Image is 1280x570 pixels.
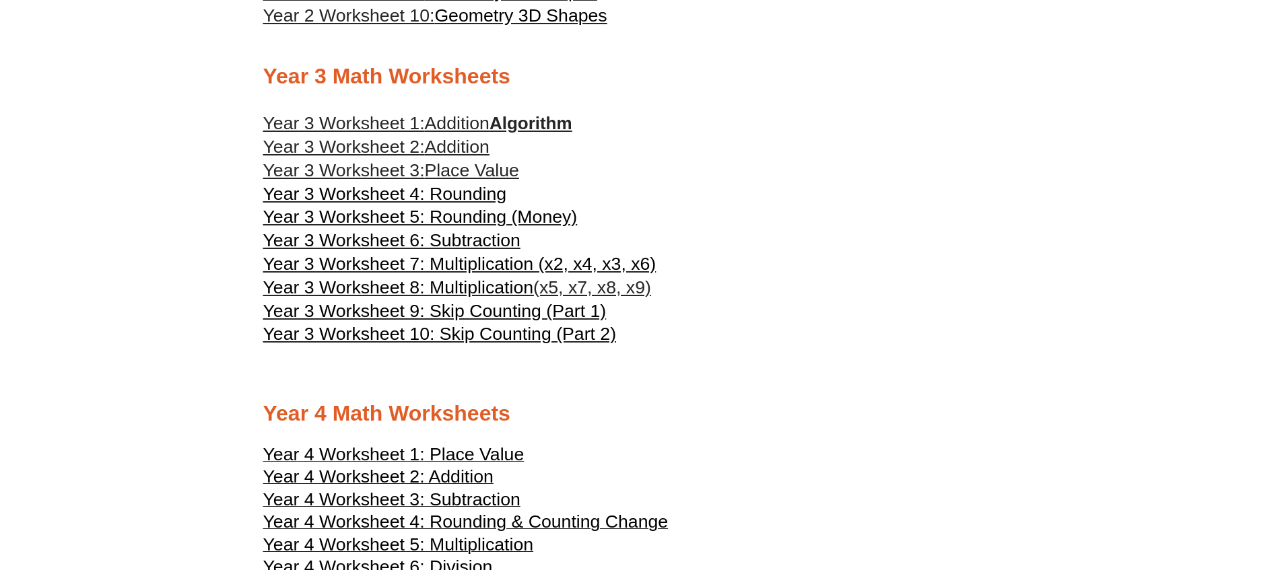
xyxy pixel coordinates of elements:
span: Year 4 Worksheet 1: Place Value [263,444,525,464]
a: Year 4 Worksheet 3: Subtraction [263,495,520,509]
span: Year 4 Worksheet 4: Rounding & Counting Change [263,511,669,532]
span: Year 3 Worksheet 6: Subtraction [263,230,520,250]
span: Year 4 Worksheet 5: Multiplication [263,534,534,555]
iframe: Chat Widget [1056,418,1280,570]
a: Year 4 Worksheet 2: Addition [263,472,494,486]
a: Year 3 Worksheet 5: Rounding (Money) [263,205,578,229]
a: Year 3 Worksheet 7: Multiplication (x2, x4, x3, x6) [263,252,656,276]
span: (x5, x7, x8, x9) [533,277,651,297]
span: Year 3 Worksheet 4: Rounding [263,184,507,204]
span: Year 3 Worksheet 10: Skip Counting (Part 2) [263,324,617,344]
span: Year 3 Worksheet 1: [263,113,425,133]
a: Year 3 Worksheet 4: Rounding [263,182,507,206]
span: Year 2 Worksheet 10: [263,5,435,26]
span: Addition [425,137,490,157]
span: Year 3 Worksheet 2: [263,137,425,157]
a: Year 3 Worksheet 3:Place Value [263,159,519,182]
span: Year 4 Worksheet 2: Addition [263,466,494,487]
span: Year 3 Worksheet 7: Multiplication (x2, x4, x3, x6) [263,254,656,274]
span: Year 3 Worksheet 5: Rounding (Money) [263,207,578,227]
a: Year 3 Worksheet 2:Addition [263,135,490,159]
h2: Year 4 Math Worksheets [263,400,1017,428]
span: Place Value [425,160,519,180]
h2: Year 3 Math Worksheets [263,63,1017,91]
a: Year 2 Worksheet 10:Geometry 3D Shapes [263,5,607,26]
span: Addition [425,113,490,133]
span: Year 3 Worksheet 9: Skip Counting (Part 1) [263,301,607,321]
span: Year 3 Worksheet 8: Multiplication [263,277,534,297]
a: Year 4 Worksheet 5: Multiplication [263,540,534,554]
span: Geometry 3D Shapes [434,5,607,26]
a: Year 3 Worksheet 9: Skip Counting (Part 1) [263,299,607,323]
a: Year 3 Worksheet 6: Subtraction [263,229,520,252]
a: Year 4 Worksheet 1: Place Value [263,450,525,464]
a: Year 3 Worksheet 10: Skip Counting (Part 2) [263,322,617,346]
a: Year 3 Worksheet 1:AdditionAlgorithm [263,113,572,133]
span: Year 3 Worksheet 3: [263,160,425,180]
span: Year 4 Worksheet 3: Subtraction [263,489,520,509]
a: Year 3 Worksheet 8: Multiplication(x5, x7, x8, x9) [263,276,651,299]
a: Year 4 Worksheet 4: Rounding & Counting Change [263,518,669,531]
